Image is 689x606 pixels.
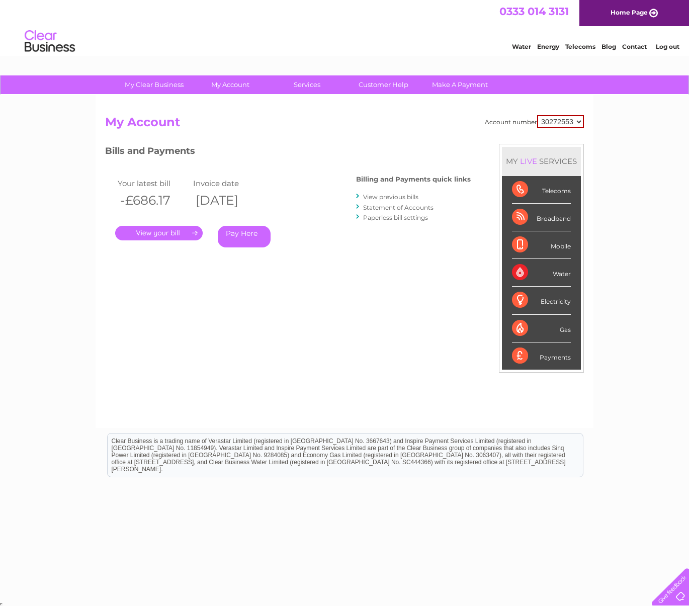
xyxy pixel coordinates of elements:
a: My Account [189,75,272,94]
div: Electricity [512,287,571,314]
div: Broadband [512,204,571,231]
div: Account number [485,115,584,128]
a: Customer Help [342,75,425,94]
a: Energy [537,43,559,50]
a: Telecoms [565,43,595,50]
a: View previous bills [363,193,418,201]
a: Contact [622,43,647,50]
a: 0333 014 3131 [499,5,569,18]
a: My Clear Business [113,75,196,94]
h4: Billing and Payments quick links [356,176,471,183]
th: [DATE] [191,190,266,211]
div: MY SERVICES [502,147,581,176]
a: Blog [601,43,616,50]
div: Clear Business is a trading name of Verastar Limited (registered in [GEOGRAPHIC_DATA] No. 3667643... [108,6,583,49]
a: Services [266,75,349,94]
h2: My Account [105,115,584,134]
a: Statement of Accounts [363,204,434,211]
div: Water [512,259,571,287]
a: Water [512,43,531,50]
td: Invoice date [191,177,266,190]
a: Log out [656,43,679,50]
div: Telecoms [512,176,571,204]
div: Mobile [512,231,571,259]
a: Paperless bill settings [363,214,428,221]
td: Your latest bill [115,177,191,190]
div: Gas [512,315,571,342]
a: . [115,226,203,240]
a: Make A Payment [418,75,501,94]
a: Pay Here [218,226,271,247]
div: Payments [512,342,571,370]
h3: Bills and Payments [105,144,471,161]
div: LIVE [518,156,539,166]
th: -£686.17 [115,190,191,211]
img: logo.png [24,26,75,57]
